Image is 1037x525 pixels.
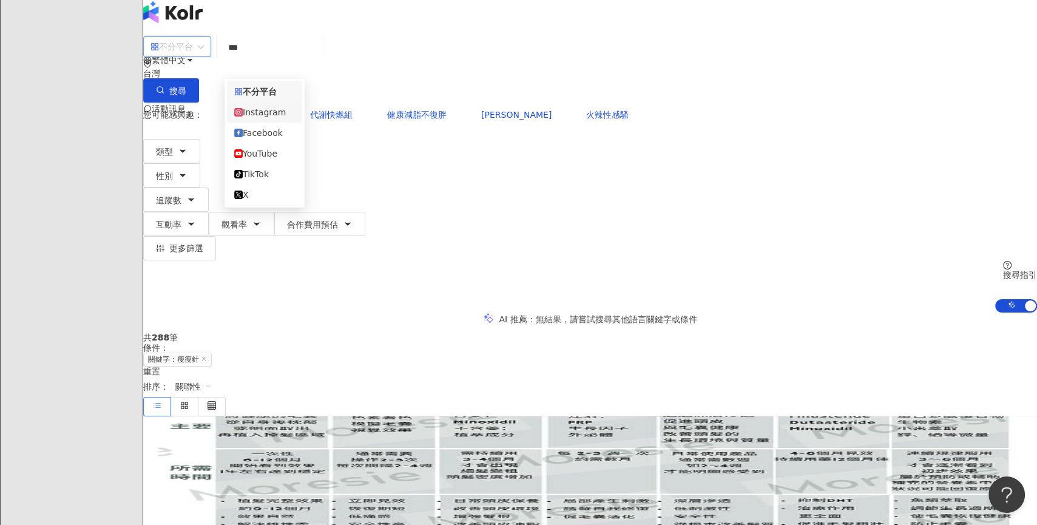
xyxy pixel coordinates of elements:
span: appstore [234,87,243,96]
span: 健康減脂不復胖 [387,110,447,120]
span: [PERSON_NAME] [481,110,552,120]
button: 更多篩選 [143,236,216,260]
button: 火辣性感騷 [573,103,641,127]
span: 您可能感興趣： [143,110,203,120]
span: appstore [150,42,159,51]
span: 288 [152,333,169,342]
button: 易瘦體質養成 [212,103,288,127]
div: Facebook [234,126,295,140]
span: 搜尋 [169,86,186,96]
span: 無結果，請嘗試搜尋其他語言關鍵字或條件 [536,314,697,324]
span: 互動率 [156,220,181,229]
span: 追蹤數 [156,195,181,205]
span: 類型 [156,147,173,157]
div: 排序： [143,376,1037,397]
button: 搜尋 [143,78,199,103]
span: 火辣性感騷 [586,110,629,120]
span: question-circle [1003,261,1012,269]
span: 性別 [156,171,173,181]
div: TikTok [234,168,295,181]
div: 搜尋指引 [1003,270,1037,280]
button: 性別 [143,163,200,188]
span: 合作費用預估 [287,220,338,229]
div: 台灣 [143,69,1037,78]
button: 互動率 [143,212,209,236]
img: logo [143,1,203,23]
div: 共 筆 [143,333,1037,342]
button: 代謝快燃組 [297,103,365,127]
span: 觀看率 [221,220,247,229]
div: YouTube [234,147,295,160]
span: 活動訊息 [152,104,186,113]
button: 類型 [143,139,200,163]
div: Instagram [234,106,295,119]
button: 觀看率 [209,212,274,236]
div: 不分平台 [150,37,193,56]
button: [PERSON_NAME] [468,103,564,127]
span: 更多篩選 [169,243,203,253]
div: 重置 [143,367,1037,376]
span: 關鍵字：瘦瘦針 [143,353,212,367]
span: 關聯性 [175,377,212,396]
button: 健康減脂不復胖 [374,103,459,127]
button: 合作費用預估 [274,212,365,236]
button: 追蹤數 [143,188,209,212]
span: environment [143,59,152,68]
div: AI 推薦 ： [499,314,697,324]
iframe: Help Scout Beacon - Open [988,476,1025,513]
span: 代謝快燃組 [310,110,353,120]
div: X [234,188,295,202]
span: 條件 ： [143,343,169,353]
div: 不分平台 [234,85,295,98]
